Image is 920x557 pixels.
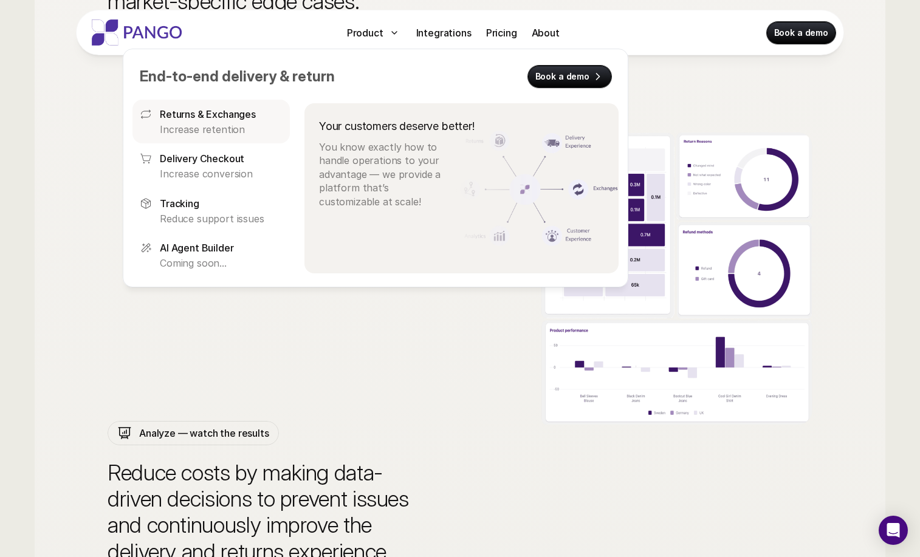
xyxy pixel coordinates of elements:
[347,26,383,40] p: Product
[222,67,276,85] span: delivery
[481,23,522,43] a: Pricing
[767,22,836,44] a: Book a demo
[416,26,472,40] p: Integrations
[774,27,828,39] p: Book a demo
[160,241,233,255] p: AI Agent Builder
[486,26,517,40] p: Pricing
[535,70,589,83] p: Book a demo
[132,144,290,188] a: Delivery CheckoutIncrease conversion
[132,188,290,232] a: TrackingReduce support issues
[139,426,269,440] p: Analyze — watch the results
[160,167,283,180] p: Increase conversion
[292,67,335,85] span: return
[527,23,565,43] a: About
[160,123,283,136] p: Increase retention
[319,118,475,134] p: Your customers deserve better!
[472,132,812,425] img: Customizing return management and branding it, also branding emails for returns and deliveries fo...
[160,256,283,270] p: Coming soon...
[160,107,256,121] p: Returns & Exchanges
[528,66,611,87] a: Book a demo
[411,23,476,43] a: Integrations
[140,67,219,85] span: End-to-end
[879,516,908,545] div: Open Intercom Messenger
[160,196,199,210] p: Tracking
[280,67,289,85] span: &
[319,140,450,208] p: You know exactly how to handle operations to your advantage — we provide a platform that’s custom...
[160,211,283,225] p: Reduce support issues
[532,26,560,40] p: About
[132,100,290,143] a: Returns & ExchangesIncrease retention
[160,151,244,166] p: Delivery Checkout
